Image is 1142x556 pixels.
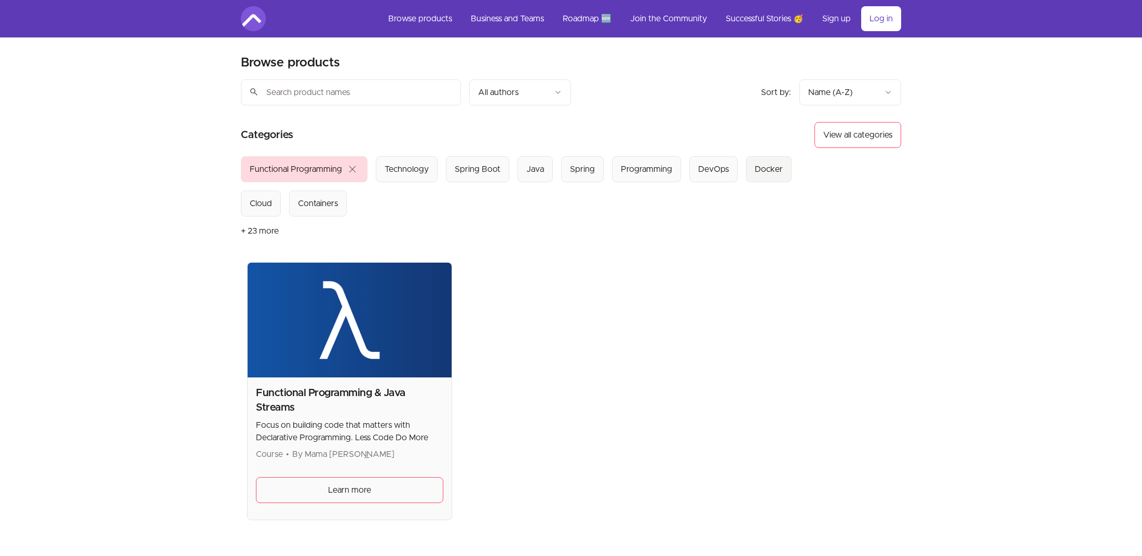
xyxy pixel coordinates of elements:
img: Product image for Functional Programming & Java Streams [248,263,452,377]
a: Learn more [256,477,443,503]
a: Join the Community [622,6,715,31]
div: Docker [755,163,783,175]
h2: Browse products [241,55,340,71]
span: Sort by: [761,88,791,97]
div: Programming [621,163,672,175]
span: Learn more [328,484,371,496]
a: Browse products [380,6,460,31]
a: Business and Teams [463,6,552,31]
div: Cloud [250,197,272,210]
button: Product sort options [799,79,901,105]
div: DevOps [698,163,729,175]
div: Spring Boot [455,163,500,175]
input: Search product names [241,79,461,105]
div: Containers [298,197,338,210]
nav: Main [380,6,901,31]
div: Java [526,163,544,175]
div: Technology [385,163,429,175]
img: Amigoscode logo [241,6,266,31]
h2: Categories [241,122,293,148]
span: • [286,450,289,458]
span: Course [256,450,283,458]
span: close [346,163,359,175]
button: Filter by author [469,79,571,105]
div: Spring [570,163,595,175]
span: search [249,85,259,99]
a: Log in [861,6,901,31]
button: + 23 more [241,216,279,246]
h2: Functional Programming & Java Streams [256,386,443,415]
p: Focus on building code that matters with Declarative Programming. Less Code Do More [256,419,443,444]
span: By Mama [PERSON_NAME] [292,450,395,458]
div: Functional Programming [250,163,342,175]
a: Sign up [814,6,859,31]
a: Successful Stories 🥳 [717,6,812,31]
button: View all categories [814,122,901,148]
a: Roadmap 🆕 [554,6,620,31]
